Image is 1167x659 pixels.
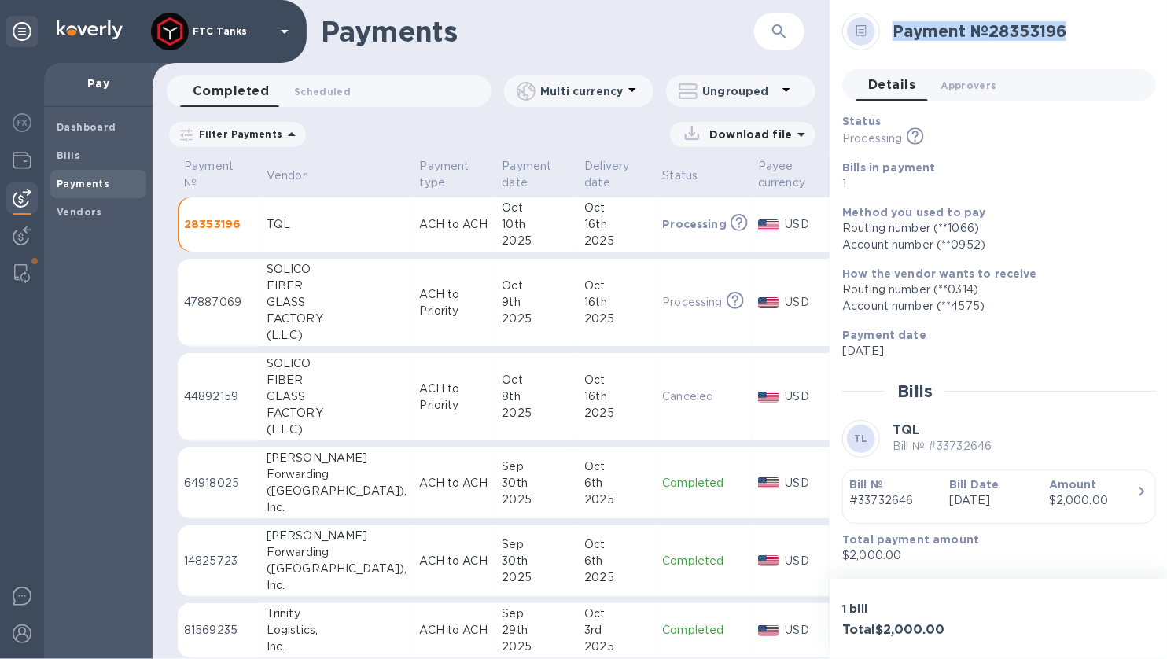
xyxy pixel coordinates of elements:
div: 10th [502,216,572,233]
b: Amount [1049,478,1097,491]
div: Oct [584,278,650,294]
div: ([GEOGRAPHIC_DATA]), [267,483,407,499]
span: Scheduled [294,83,351,100]
div: Routing number (**0314) [842,282,1143,298]
p: 44892159 [184,388,254,405]
div: Oct [502,200,572,216]
div: Oct [502,278,572,294]
h2: Payment № 28353196 [893,21,1143,41]
p: Completed [662,475,745,491]
p: Vendor [267,168,307,184]
div: Oct [584,200,650,216]
button: Bill №#33732646Bill Date[DATE]Amount$2,000.00 [842,469,1156,524]
p: $2,000.00 [842,547,1143,564]
p: Delivery date [584,158,629,191]
div: 2025 [584,311,650,327]
div: [PERSON_NAME] [267,450,407,466]
span: Delivery date [584,158,650,191]
div: Inc. [267,639,407,655]
p: Payee currency [758,158,805,191]
div: Sep [502,536,572,553]
div: Account number (**0952) [842,237,1143,253]
div: Account number (**4575) [842,298,1143,315]
div: FACTORY [267,311,407,327]
img: USD [758,392,779,403]
p: ACH to ACH [420,216,490,233]
p: 1 bill [842,601,992,617]
p: 14825723 [184,553,254,569]
div: Oct [502,372,572,388]
div: Oct [584,458,650,475]
div: 2025 [502,405,572,422]
p: [DATE] [842,343,1143,359]
div: 2025 [584,405,650,422]
p: Processing [662,216,727,232]
div: 2025 [584,233,650,249]
p: #33732646 [849,492,937,509]
b: Bill Date [949,478,999,491]
div: 2025 [584,491,650,508]
p: Completed [662,622,745,639]
p: USD [786,553,826,569]
p: Download file [703,127,792,142]
b: Dashboard [57,121,116,133]
div: 3rd [584,622,650,639]
img: Foreign exchange [13,113,31,132]
div: Sep [502,606,572,622]
div: [PERSON_NAME] [267,528,407,544]
p: USD [786,388,826,405]
img: Logo [57,20,123,39]
span: Status [662,168,718,184]
p: USD [786,622,826,639]
span: Approvers [941,77,997,94]
h2: Bills [897,381,933,401]
p: Ungrouped [702,83,777,99]
img: USD [758,297,779,308]
div: Unpin categories [6,16,38,47]
span: Payment type [420,158,490,191]
p: 1 [842,175,1143,192]
span: Payment date [502,158,572,191]
b: Bills [57,149,80,161]
img: USD [758,625,779,636]
div: 30th [502,475,572,491]
span: Payment № [184,158,254,191]
div: (L.L.C) [267,327,407,344]
div: Oct [584,372,650,388]
div: Logistics, [267,622,407,639]
div: Oct [584,536,650,553]
b: TL [854,433,868,444]
p: Completed [662,553,745,569]
b: Total payment amount [842,533,979,546]
div: SOLICO [267,261,407,278]
div: GLASS [267,388,407,405]
p: ACH to ACH [420,622,490,639]
p: ACH to ACH [420,553,490,569]
p: USD [786,294,826,311]
div: 2025 [502,491,572,508]
p: USD [786,475,826,491]
p: ACH to Priority [420,286,490,319]
p: Pay [57,75,140,91]
img: USD [758,555,779,566]
b: TQL [893,422,920,437]
div: 30th [502,553,572,569]
div: Oct [584,606,650,622]
div: FIBER [267,372,407,388]
p: 81569235 [184,622,254,639]
b: How the vendor wants to receive [842,267,1037,280]
b: Vendors [57,206,102,218]
div: Routing number (**1066) [842,220,1143,237]
img: Wallets [13,151,31,170]
div: 2025 [502,311,572,327]
div: 2025 [502,639,572,655]
h1: Payments [321,15,754,48]
div: ([GEOGRAPHIC_DATA]), [267,561,407,577]
p: ACH to Priority [420,381,490,414]
span: Completed [193,80,269,102]
div: 16th [584,388,650,405]
p: Payment № [184,158,234,191]
div: Sep [502,458,572,475]
div: Trinity [267,606,407,622]
p: Processing [662,294,722,311]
